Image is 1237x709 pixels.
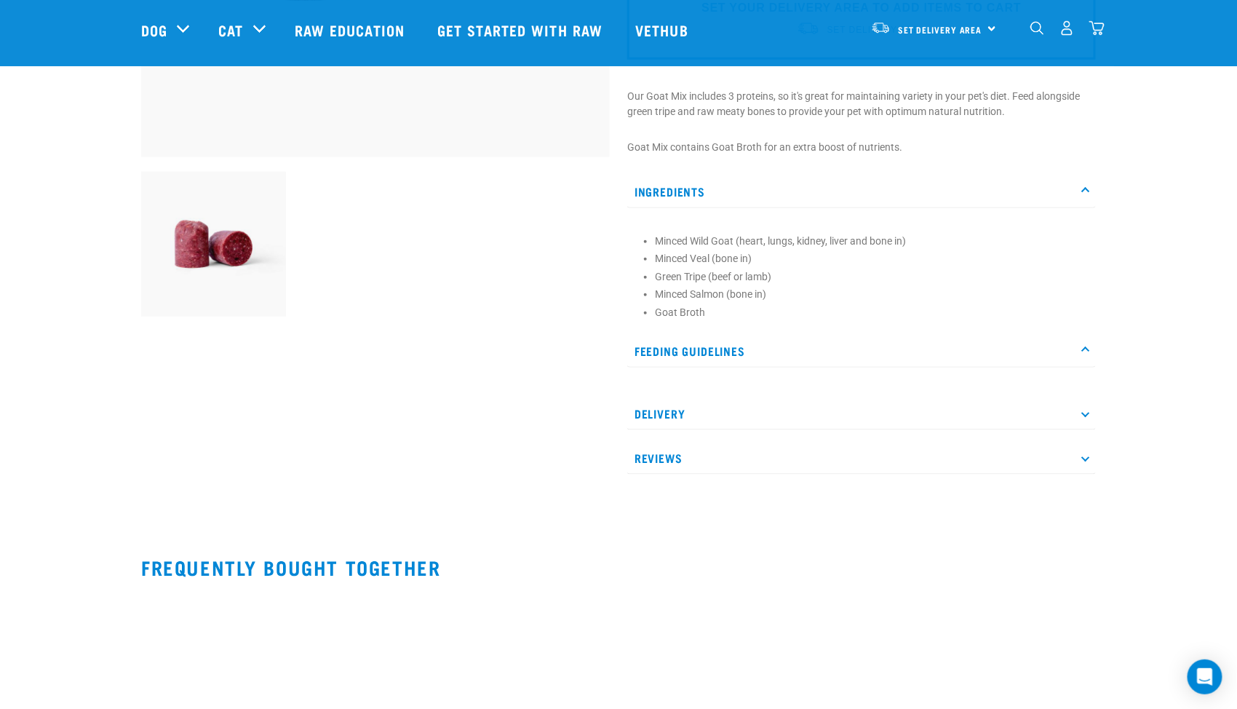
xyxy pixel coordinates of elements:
[655,251,1089,266] li: Minced Veal (bone in)
[1089,20,1105,36] img: home-icon@2x.png
[898,27,982,32] span: Set Delivery Area
[218,19,243,41] a: Cat
[655,287,1089,302] li: Minced Salmon (bone in)
[141,19,167,41] a: Dog
[627,175,1096,208] p: Ingredients
[627,89,1096,119] p: Our Goat Mix includes 3 proteins, so it's great for maintaining variety in your pet's diet. Feed ...
[655,269,1089,285] li: Green Tripe (beef or lamb)
[1030,21,1044,35] img: home-icon-1@2x.png
[655,305,1089,320] li: Goat Broth
[423,1,621,59] a: Get started with Raw
[627,335,1096,368] p: Feeding Guidelines
[627,140,1096,155] p: Goat Mix contains Goat Broth for an extra boost of nutrients.
[141,556,1096,579] h2: Frequently bought together
[627,442,1096,475] p: Reviews
[1188,660,1222,694] div: Open Intercom Messenger
[280,1,423,59] a: Raw Education
[621,1,707,59] a: Vethub
[1059,20,1075,36] img: user.png
[141,172,286,317] img: Raw Essentials Chicken Lamb Beef Bulk Minced Raw Dog Food Roll Unwrapped
[655,234,1089,249] li: Minced Wild Goat (heart, lungs, kidney, liver and bone in)
[871,21,891,34] img: van-moving.png
[627,397,1096,430] p: Delivery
